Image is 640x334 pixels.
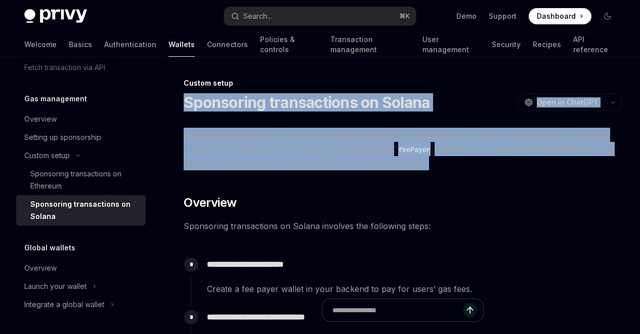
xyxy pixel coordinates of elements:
a: Security [492,32,521,57]
a: Overview [16,259,146,277]
img: dark logo [24,9,87,23]
span: Overview [184,195,236,211]
h5: Gas management [24,93,87,105]
a: Authentication [104,32,156,57]
a: Dashboard [529,8,591,24]
span: Create a fee payer wallet in your backend to pay for users’ gas fees. [207,282,621,296]
h1: Sponsoring transactions on Solana [184,93,430,112]
span: Open in ChatGPT [537,97,599,107]
a: User management [422,32,480,57]
div: Launch your wallet [24,280,87,292]
input: Ask a question... [332,299,463,321]
button: Send message [463,303,477,317]
a: Connectors [207,32,248,57]
a: Setting up sponsorship [16,128,146,146]
div: Overview [24,113,57,125]
div: Custom setup [24,150,70,162]
button: Toggle Launch your wallet section [16,277,146,295]
span: Sponsoring transactions on Solana involves the following steps: [184,219,622,233]
button: Toggle Custom setup section [16,146,146,165]
div: Integrate a global wallet [24,299,104,311]
a: Policies & controls [260,32,318,57]
a: Sponsoring transactions on Solana [16,195,146,226]
a: Basics [69,32,92,57]
h5: Global wallets [24,242,75,254]
div: Custom setup [184,78,622,88]
a: Welcome [24,32,57,57]
button: Open search [224,7,416,25]
a: Overview [16,110,146,128]
button: Toggle dark mode [600,8,616,24]
a: Transaction management [330,32,411,57]
button: Open in ChatGPT [518,94,605,111]
a: Wallets [168,32,195,57]
span: With embedded wallets, your app can sponsor gas fees for transactions on Solana, allowing users t... [184,128,622,170]
button: Toggle Integrate a global wallet section [16,295,146,314]
div: Sponsoring transactions on Ethereum [30,168,140,192]
div: Overview [24,262,57,274]
a: API reference [573,32,616,57]
div: Search... [243,10,272,22]
a: Recipes [533,32,561,57]
div: Setting up sponsorship [24,131,101,143]
div: Sponsoring transactions on Solana [30,198,140,222]
span: ⌘ K [399,12,410,20]
a: Demo [456,11,477,21]
a: Sponsoring transactions on Ethereum [16,165,146,195]
code: feePayer [394,144,435,155]
span: Dashboard [537,11,576,21]
a: Support [489,11,517,21]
